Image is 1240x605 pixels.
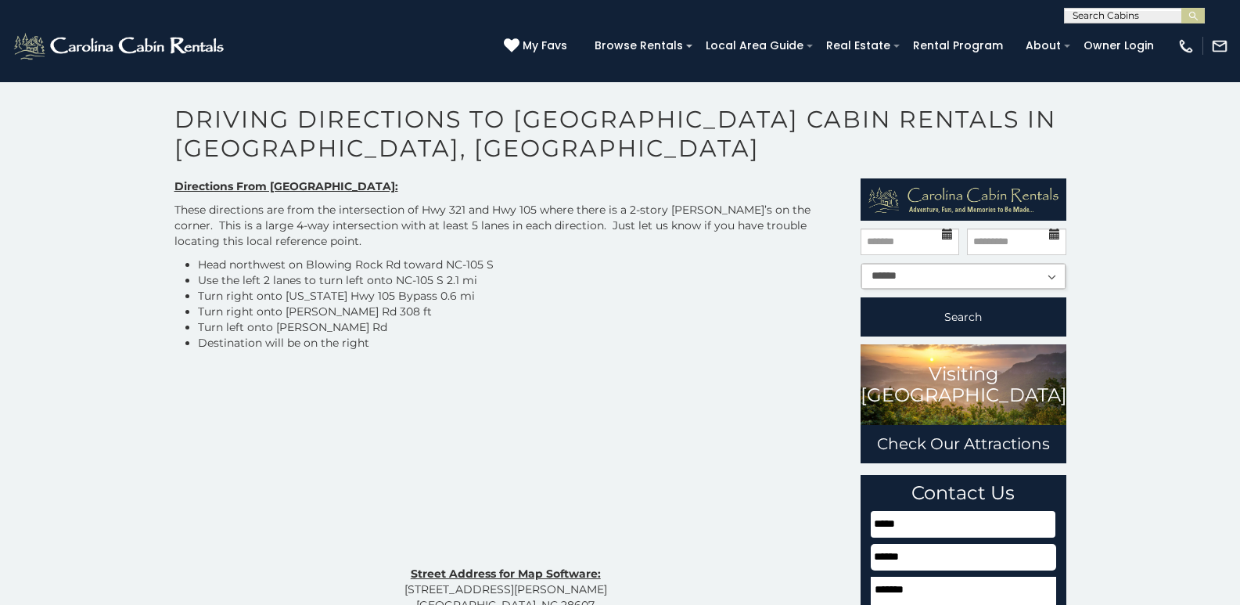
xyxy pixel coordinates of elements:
h3: Visiting [GEOGRAPHIC_DATA] [861,364,1066,405]
span: My Favs [523,38,567,54]
u: Street Address for Map Software: [411,567,601,581]
a: Owner Login [1076,34,1162,58]
li: Turn right onto [PERSON_NAME] Rd 308 ft [198,304,838,319]
a: My Favs [504,38,571,55]
img: mail-regular-white.png [1211,38,1228,55]
a: Browse Rentals [587,34,691,58]
h3: Contact Us [871,483,1056,503]
a: Rental Program [905,34,1011,58]
img: White-1-2.png [12,31,228,62]
li: Turn right onto [US_STATE] Hwy 105 Bypass 0.6 mi [198,288,838,304]
img: phone-regular-white.png [1177,38,1195,55]
button: Search [861,297,1066,337]
p: These directions are from the intersection of Hwy 321 and Hwy 105 where there is a 2-story [PERSO... [174,202,838,249]
li: Turn left onto [PERSON_NAME] Rd [198,319,838,335]
a: Local Area Guide [698,34,811,58]
a: Check Our Attractions [861,425,1066,463]
li: Use the left 2 lanes to turn left onto NC-105 S 2.1 mi [198,272,838,288]
a: Real Estate [818,34,898,58]
li: Head northwest on Blowing Rock Rd toward NC-105 S [198,257,838,272]
u: Directions From [GEOGRAPHIC_DATA]: [174,179,398,193]
h1: Driving Directions to [GEOGRAPHIC_DATA] Cabin Rentals in [GEOGRAPHIC_DATA], [GEOGRAPHIC_DATA] [163,105,1078,178]
a: About [1018,34,1069,58]
li: Destination will be on the right [198,335,838,351]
